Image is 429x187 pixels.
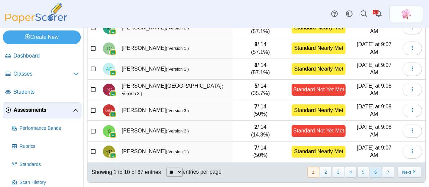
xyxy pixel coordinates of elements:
span: Students [13,88,79,96]
nav: pagination [307,167,421,178]
img: googleClassroom-logo.png [110,70,116,76]
td: / 14 (35.7%) [233,80,288,100]
small: ( Version 3 ) [166,108,189,113]
div: Standard Nearly Met [292,104,346,116]
img: ps.MuGhfZT6iQwmPTCC [401,9,412,19]
b: 8 [254,41,257,48]
span: Standards [19,161,79,168]
b: 5 [254,83,257,89]
td: [PERSON_NAME][GEOGRAPHIC_DATA] [118,80,233,100]
span: Classes [13,70,73,78]
a: Students [3,84,81,100]
div: Standard Nearly Met [292,42,346,54]
time: Sep 19, 2025 at 9:07 AM [357,41,391,55]
td: / 14 (57.1%) [233,59,288,80]
div: Standard Nearly Met [292,63,346,75]
td: / 14 (50%) [233,142,288,162]
a: Create New [3,30,81,44]
b: 8 [254,62,257,68]
span: Rubrics [19,143,79,150]
td: [PERSON_NAME] [118,142,233,162]
label: entries per page [183,169,222,175]
img: googleClassroom-logo.png [110,90,116,97]
button: 3 [332,167,344,178]
a: PaperScorer [3,18,70,24]
small: ( Version 1 ) [166,46,189,51]
button: 5 [357,167,369,178]
span: Gilbert Garcia [105,108,113,113]
small: ( Version 2 ) [166,25,189,30]
time: Sep 19, 2025 at 9:07 AM [357,145,391,158]
img: PaperScorer [3,3,70,23]
td: [PERSON_NAME] [118,38,233,59]
td: / 14 (50%) [233,100,288,121]
button: 7 [382,167,394,178]
a: Alerts [371,7,386,21]
span: Irene Chen [107,25,111,30]
a: Assessments [3,102,81,118]
td: [PERSON_NAME] [118,100,233,121]
img: googleClassroom-logo.png [110,132,116,138]
td: [PERSON_NAME] [118,59,233,80]
a: Performance Bands [9,120,81,136]
a: Standards [9,157,81,173]
div: Standard Nearly Met [292,146,346,158]
a: ps.MuGhfZT6iQwmPTCC [389,6,423,22]
img: googleClassroom-logo.png [110,49,116,56]
button: 2 [320,167,331,178]
div: Standard Not Yet Met [292,84,346,96]
time: Sep 19, 2025 at 9:08 AM [357,83,391,96]
img: googleClassroom-logo.png [110,28,116,35]
button: 1 [307,167,319,178]
span: Diego Garcia [106,87,113,92]
a: Dashboard [3,48,81,64]
td: / 14 (57.1%) [233,38,288,59]
span: Alexander Foo [106,67,112,71]
time: Sep 19, 2025 at 9:07 AM [357,21,391,34]
span: Tristan Chu [106,46,112,51]
small: ( Version 1 ) [166,149,189,154]
div: Showing 1 to 10 of 67 entries [87,162,161,182]
td: [PERSON_NAME] [118,121,233,142]
b: 7 [254,145,257,151]
button: 6 [370,167,381,178]
time: Sep 19, 2025 at 9:08 AM [357,124,391,137]
span: Isaias Garduno [107,129,112,133]
img: googleClassroom-logo.png [110,152,116,159]
span: Assessments [14,106,73,114]
span: Scan History [19,179,79,186]
time: Sep 19, 2025 at 9:08 AM [357,104,391,117]
img: googleClassroom-logo.png [110,111,116,118]
a: Classes [3,66,81,82]
td: [PERSON_NAME] [118,17,233,38]
div: Standard Not Yet Met [292,125,346,137]
button: 4 [345,167,357,178]
small: ( Version 3 ) [166,128,189,133]
b: 7 [254,103,257,110]
time: Sep 19, 2025 at 9:07 AM [357,62,391,75]
span: Performance Bands [19,125,79,132]
b: 2 [254,124,257,130]
a: Rubrics [9,138,81,155]
span: Ryan Gee [106,149,113,154]
small: ( Version 1 ) [166,67,189,72]
td: / 14 (57.1%) [233,17,288,38]
td: / 14 (14.3%) [233,121,288,142]
span: Dashboard [13,52,79,60]
button: Next [397,167,421,178]
span: Xinmei Li [401,9,412,19]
